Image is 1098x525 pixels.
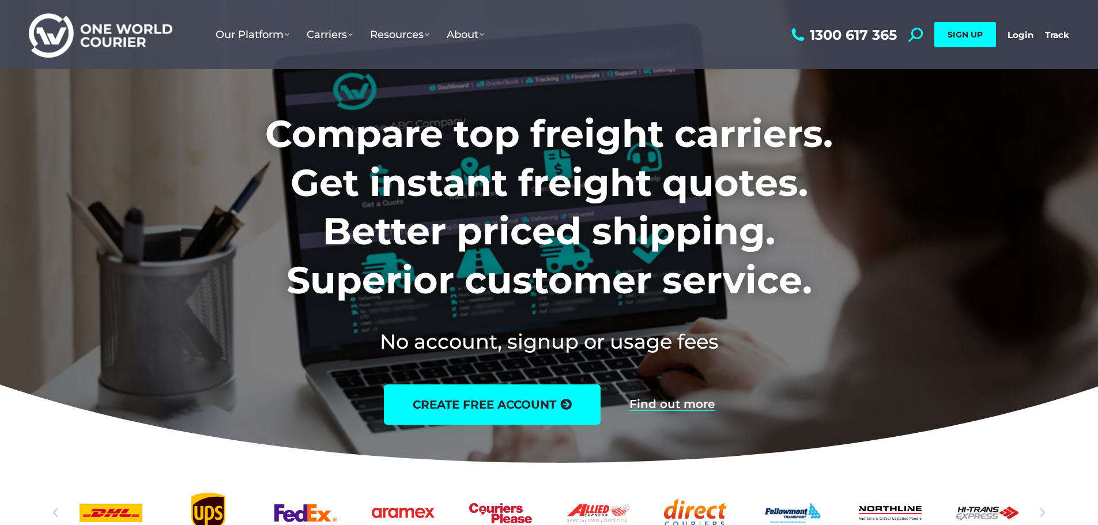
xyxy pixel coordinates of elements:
[629,398,715,411] a: Find out more
[361,17,438,52] a: Resources
[298,17,361,52] a: Carriers
[370,28,429,41] span: Resources
[216,28,289,41] span: Our Platform
[307,28,353,41] span: Carriers
[447,28,484,41] span: About
[29,12,172,58] img: One World Courier
[948,29,983,40] span: SIGN UP
[384,384,601,425] a: create free account
[1008,29,1033,40] a: Login
[189,327,909,356] h2: No account, signup or usage fees
[207,17,298,52] a: Our Platform
[788,28,897,42] a: 1300 617 365
[189,109,909,304] h1: Compare top freight carriers. Get instant freight quotes. Better priced shipping. Superior custom...
[1045,29,1069,40] a: Track
[438,17,493,52] a: About
[934,22,996,47] a: SIGN UP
